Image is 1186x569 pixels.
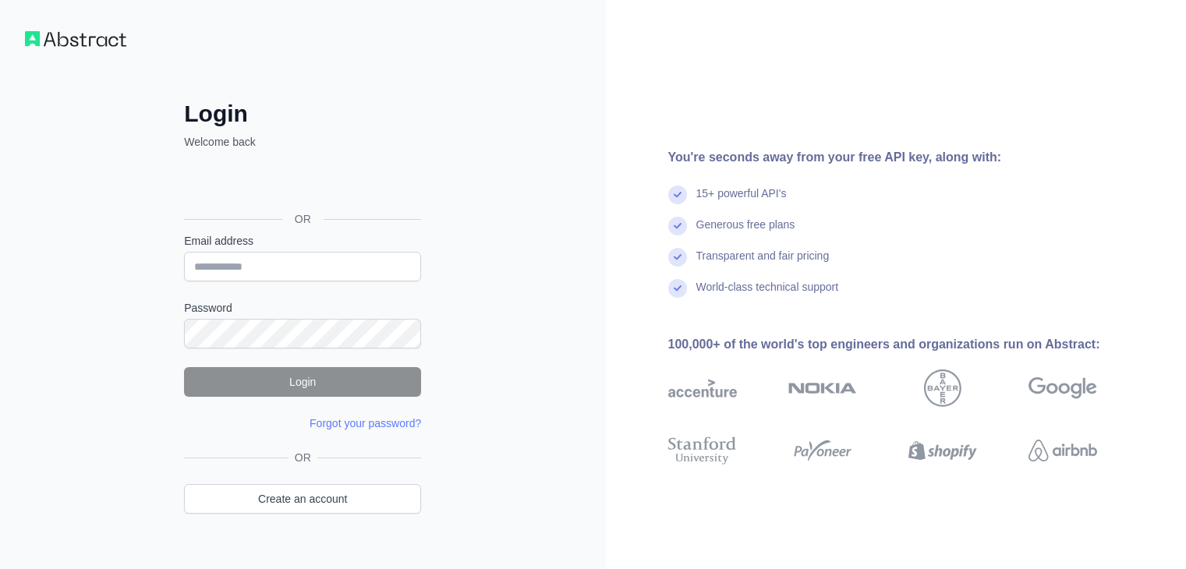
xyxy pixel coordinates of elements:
[310,417,421,429] a: Forgot your password?
[696,279,839,310] div: World-class technical support
[668,186,687,204] img: check mark
[289,450,317,465] span: OR
[908,433,977,468] img: shopify
[924,369,961,407] img: bayer
[788,369,857,407] img: nokia
[176,167,426,201] iframe: Sign in with Google Button
[788,433,857,468] img: payoneer
[668,217,687,235] img: check mark
[25,31,126,47] img: Workflow
[696,248,830,279] div: Transparent and fair pricing
[1028,433,1097,468] img: airbnb
[184,233,421,249] label: Email address
[668,248,687,267] img: check mark
[668,148,1147,167] div: You're seconds away from your free API key, along with:
[668,369,737,407] img: accenture
[668,433,737,468] img: stanford university
[184,134,421,150] p: Welcome back
[184,100,421,128] h2: Login
[184,484,421,514] a: Create an account
[668,335,1147,354] div: 100,000+ of the world's top engineers and organizations run on Abstract:
[184,367,421,397] button: Login
[1028,369,1097,407] img: google
[696,186,787,217] div: 15+ powerful API's
[696,217,795,248] div: Generous free plans
[668,279,687,298] img: check mark
[184,300,421,316] label: Password
[282,211,324,227] span: OR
